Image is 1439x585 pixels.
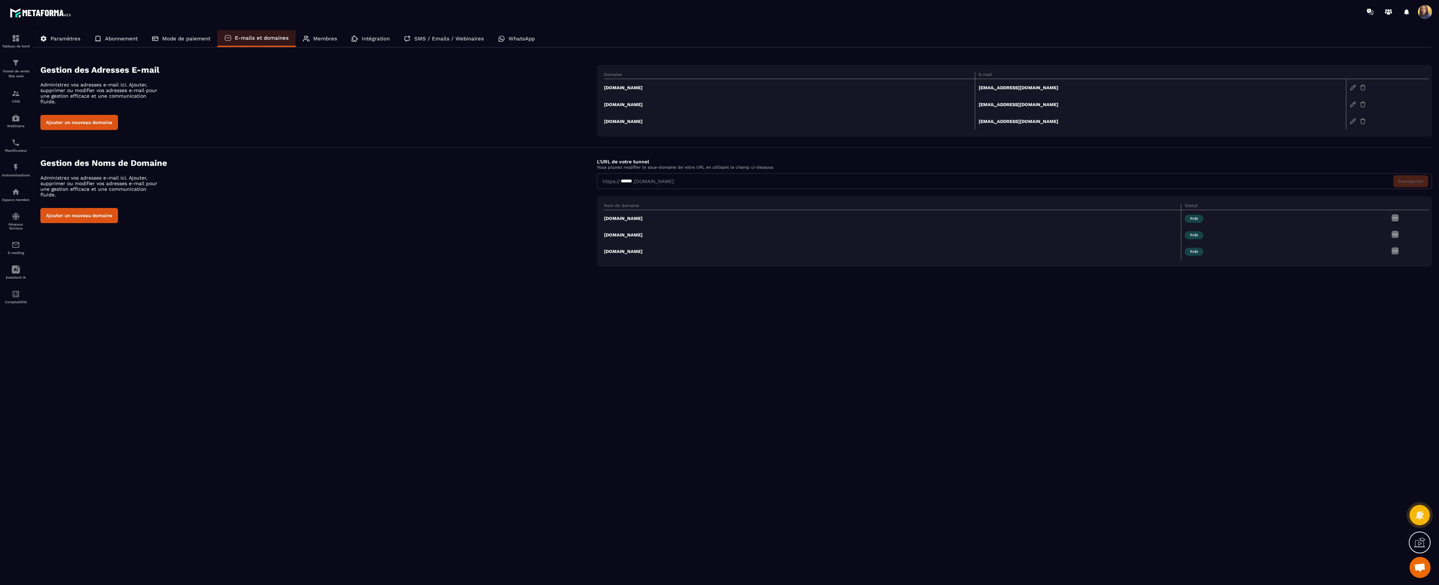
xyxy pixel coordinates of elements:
img: edit-gr.78e3acdd.svg [1350,118,1356,124]
img: trash-gr.2c9399ab.svg [1360,84,1366,91]
p: Espace membre [2,198,30,202]
p: Abonnement [105,35,138,42]
img: social-network [12,212,20,221]
img: logo [10,6,73,19]
a: Assistant IA [2,260,30,285]
div: Ouvrir le chat [1410,557,1431,578]
p: Vous pouvez modifier le sous-domaine de votre URL en utilisant le champ ci-dessous [597,165,1432,170]
p: Membres [313,35,337,42]
p: WhatsApp [508,35,535,42]
a: automationsautomationsWebinaire [2,109,30,133]
img: accountant [12,290,20,298]
span: Prêt [1185,231,1203,239]
img: formation [12,59,20,67]
a: automationsautomationsAutomatisations [2,158,30,182]
img: more [1391,214,1399,222]
label: L'URL de votre tunnel [597,159,649,164]
td: [DOMAIN_NAME] [604,96,975,113]
td: [DOMAIN_NAME] [604,79,975,96]
p: E-mails et domaines [235,35,289,41]
th: E-mail [975,72,1346,79]
p: Réseaux Sociaux [2,222,30,230]
img: more [1391,247,1399,255]
p: Planificateur [2,149,30,152]
img: automations [12,114,20,122]
a: formationformationTableau de bord [2,29,30,53]
p: Tunnel de vente Site web [2,69,30,79]
a: formationformationCRM [2,84,30,109]
p: Automatisations [2,173,30,177]
img: formation [12,34,20,43]
p: Tableau de bord [2,44,30,48]
img: edit-gr.78e3acdd.svg [1350,84,1356,91]
td: [EMAIL_ADDRESS][DOMAIN_NAME] [975,96,1346,113]
td: [DOMAIN_NAME] [604,210,1181,227]
td: [DOMAIN_NAME] [604,113,975,130]
span: Prêt [1185,248,1203,256]
p: SMS / Emails / Webinaires [414,35,484,42]
img: trash-gr.2c9399ab.svg [1360,101,1366,108]
td: [DOMAIN_NAME] [604,227,1181,243]
a: automationsautomationsEspace membre [2,182,30,207]
button: Ajouter un nouveau domaine [40,115,118,130]
img: trash-gr.2c9399ab.svg [1360,118,1366,124]
td: [EMAIL_ADDRESS][DOMAIN_NAME] [975,113,1346,130]
td: [EMAIL_ADDRESS][DOMAIN_NAME] [975,79,1346,96]
a: schedulerschedulerPlanificateur [2,133,30,158]
th: Nom de domaine [604,203,1181,210]
p: Intégration [362,35,390,42]
img: automations [12,163,20,171]
img: email [12,241,20,249]
h4: Gestion des Adresses E-mail [40,65,597,75]
a: social-networksocial-networkRéseaux Sociaux [2,207,30,235]
th: Statut [1181,203,1387,210]
img: edit-gr.78e3acdd.svg [1350,101,1356,108]
button: Ajouter un nouveau domaine [40,208,118,223]
p: Assistant IA [2,275,30,279]
p: CRM [2,99,30,103]
img: formation [12,89,20,98]
p: Administrez vos adresses e-mail ici. Ajouter, supprimer ou modifier vos adresses e-mail pour une ... [40,82,163,104]
td: [DOMAIN_NAME] [604,243,1181,260]
p: Comptabilité [2,300,30,304]
p: E-mailing [2,251,30,255]
a: emailemailE-mailing [2,235,30,260]
a: accountantaccountantComptabilité [2,285,30,309]
span: Prêt [1185,215,1203,223]
img: scheduler [12,138,20,147]
p: Paramètres [51,35,80,42]
img: automations [12,188,20,196]
div: > [33,24,1432,277]
img: more [1391,230,1399,239]
th: Domaine [604,72,975,79]
h4: Gestion des Noms de Domaine [40,158,597,168]
p: Administrez vos adresses e-mail ici. Ajouter, supprimer ou modifier vos adresses e-mail pour une ... [40,175,163,197]
p: Webinaire [2,124,30,128]
a: formationformationTunnel de vente Site web [2,53,30,84]
p: Mode de paiement [162,35,210,42]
